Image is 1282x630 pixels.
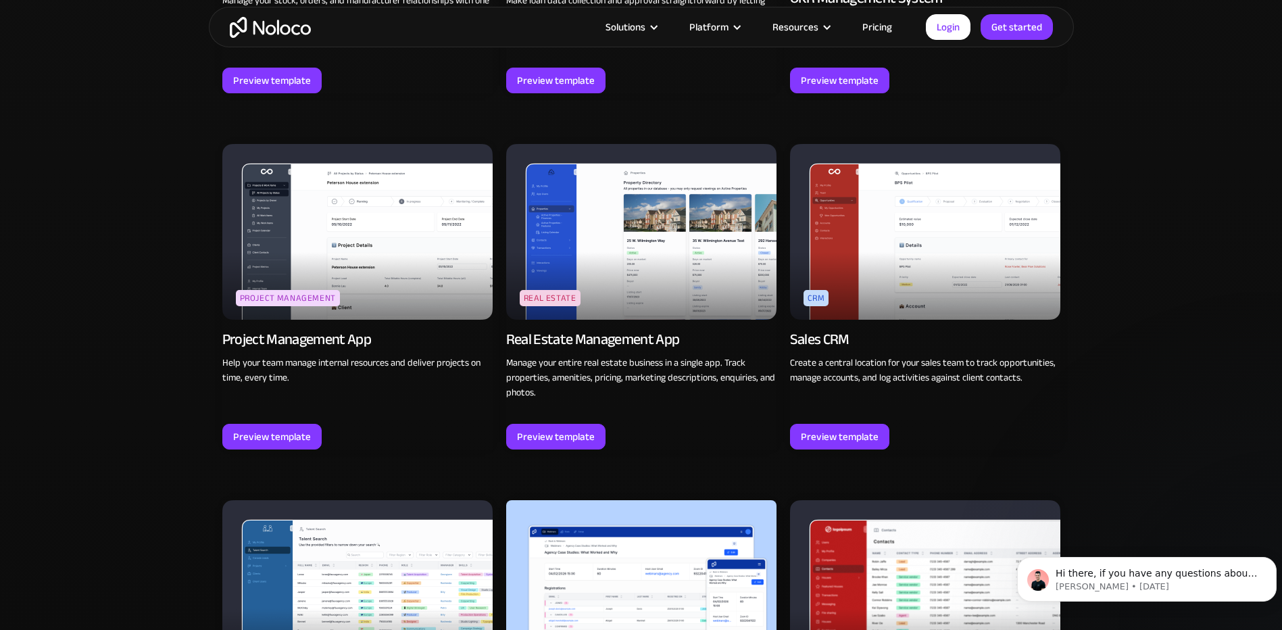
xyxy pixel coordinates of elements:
[689,18,729,36] div: Platform
[672,18,756,36] div: Platform
[589,18,672,36] div: Solutions
[506,144,776,450] a: Real EstateReal Estate Management AppManage your entire real estate business in a single app. Tra...
[517,72,595,89] div: Preview template
[606,18,645,36] div: Solutions
[1012,529,1282,623] iframe: Intercom notifications message
[520,290,581,306] div: Real Estate
[790,330,849,349] div: Sales CRM
[222,144,493,450] a: Project ManagementProject Management AppHelp your team manage internal resources and deliver proj...
[772,18,818,36] div: Resources
[236,290,341,306] div: Project Management
[804,290,829,306] div: CRM
[506,330,680,349] div: Real Estate Management App
[926,14,970,40] a: Login
[801,428,879,445] div: Preview template
[790,356,1060,385] p: Create a central location for your sales team to track opportunities, manage accounts, and log ac...
[222,330,371,349] div: Project Management App
[845,18,909,36] a: Pricing
[517,428,595,445] div: Preview template
[981,14,1053,40] a: Get started
[801,72,879,89] div: Preview template
[790,144,1060,450] a: CRMSales CRMCreate a central location for your sales team to track opportunities, manage accounts...
[756,18,845,36] div: Resources
[230,17,311,38] a: home
[233,428,311,445] div: Preview template
[222,356,493,385] p: Help your team manage internal resources and deliver projects on time, every time.
[233,72,311,89] div: Preview template
[506,356,776,400] p: Manage your entire real estate business in a single app. Track properties, amenities, pricing, ma...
